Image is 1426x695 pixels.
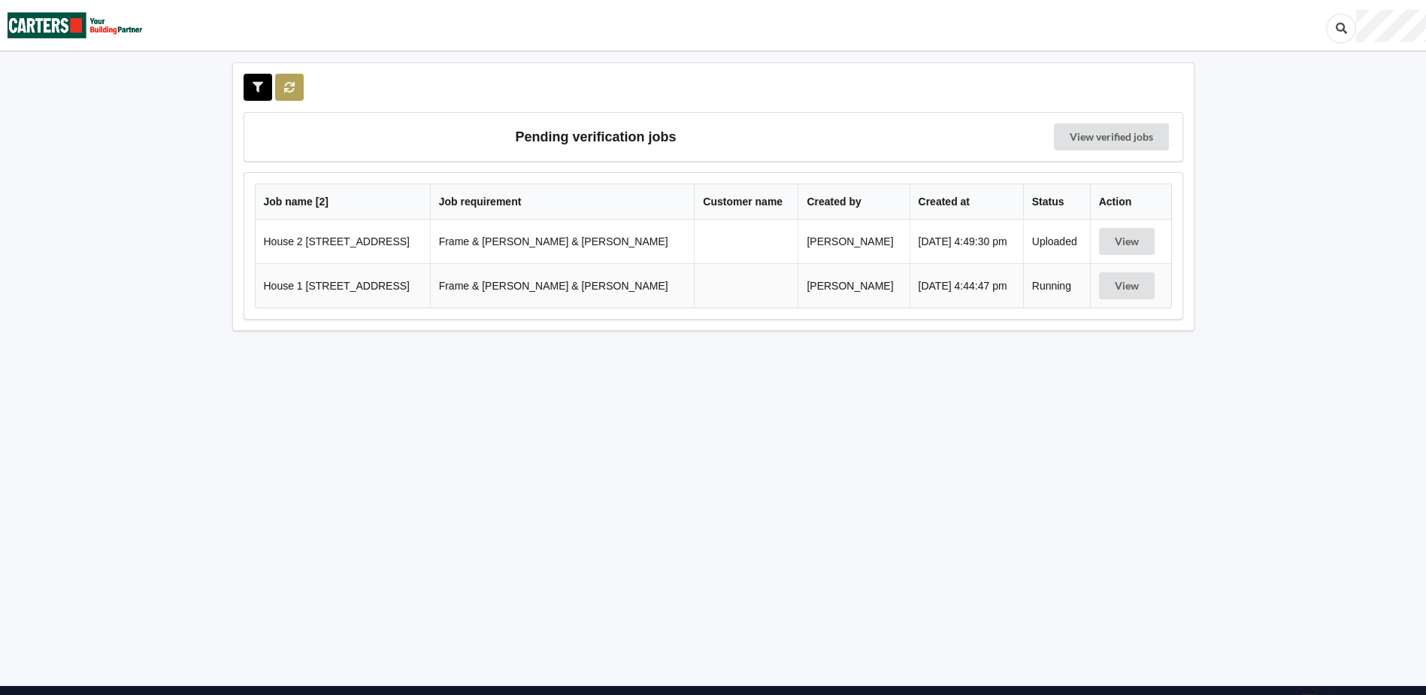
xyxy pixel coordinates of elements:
div: User Profile [1356,10,1426,42]
td: House 1 [STREET_ADDRESS] [256,263,430,308]
td: Frame & [PERSON_NAME] & [PERSON_NAME] [430,263,695,308]
td: Frame & [PERSON_NAME] & [PERSON_NAME] [430,220,695,263]
th: Created by [798,184,909,220]
button: View [1099,272,1155,299]
a: View verified jobs [1054,123,1169,150]
td: House 2 [STREET_ADDRESS] [256,220,430,263]
td: [PERSON_NAME] [798,220,909,263]
th: Created at [910,184,1023,220]
td: Running [1023,263,1090,308]
th: Action [1090,184,1171,220]
th: Job name [ 2 ] [256,184,430,220]
td: Uploaded [1023,220,1090,263]
td: [DATE] 4:44:47 pm [910,263,1023,308]
th: Customer name [694,184,798,220]
a: View [1099,280,1158,292]
img: Carters [8,1,143,50]
td: [DATE] 4:49:30 pm [910,220,1023,263]
th: Status [1023,184,1090,220]
h3: Pending verification jobs [255,123,937,150]
td: [PERSON_NAME] [798,263,909,308]
a: View [1099,235,1158,247]
th: Job requirement [430,184,695,220]
button: View [1099,228,1155,255]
